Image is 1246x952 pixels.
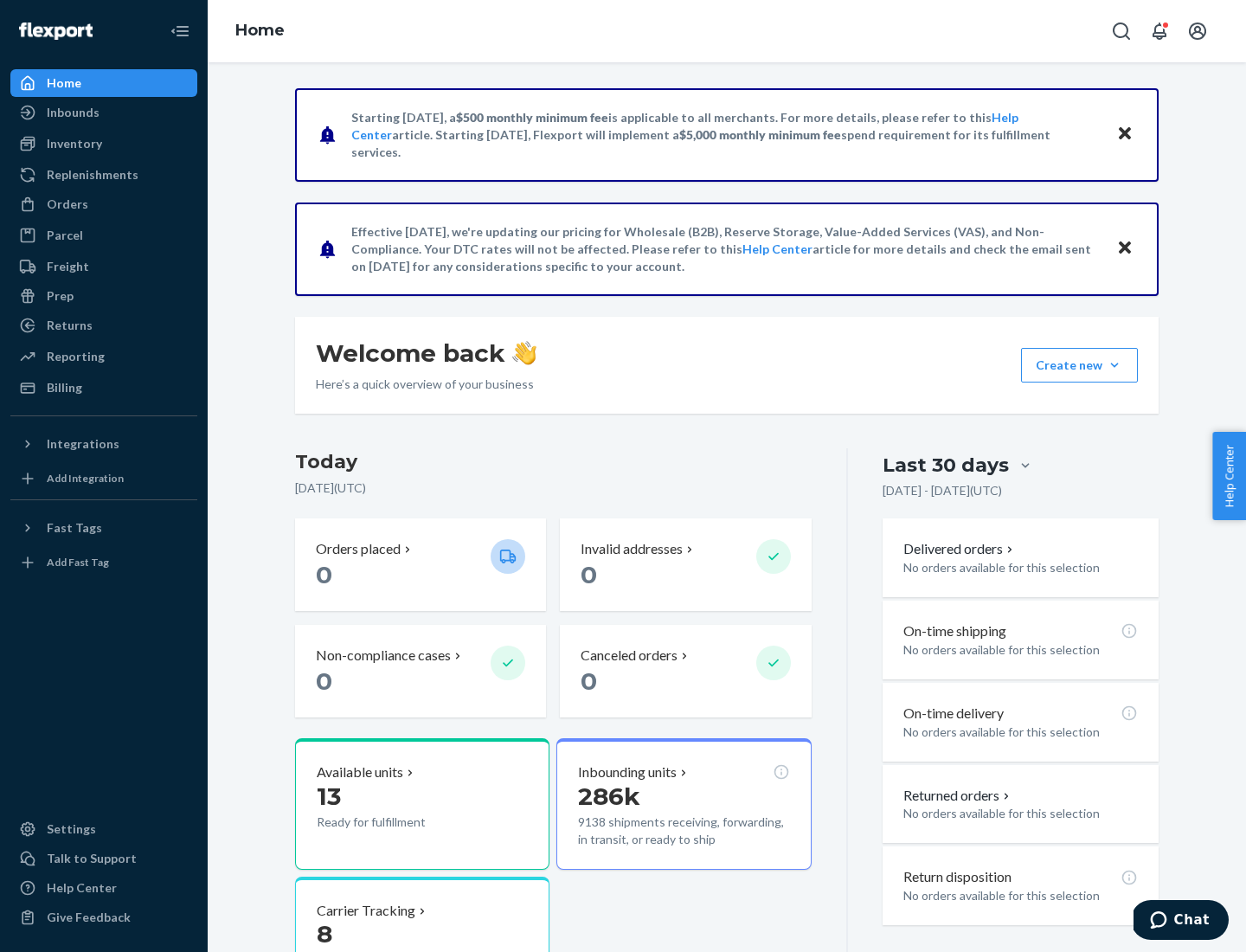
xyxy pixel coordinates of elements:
button: Close Navigation [163,14,197,48]
p: Effective [DATE], we're updating our pricing for Wholesale (B2B), Reserve Storage, Value-Added Se... [351,223,1100,275]
a: Reporting [10,343,197,370]
a: Orders [10,190,197,218]
p: No orders available for this selection [903,805,1138,822]
a: Home [235,21,285,40]
img: Flexport logo [19,23,93,40]
div: Add Integration [47,471,124,486]
button: Non-compliance cases 0 [295,625,546,717]
div: Returns [47,317,93,334]
h3: Today [295,448,812,476]
a: Home [10,69,197,97]
button: Invalid addresses 0 [560,518,811,611]
p: Non-compliance cases [316,646,451,666]
p: Here’s a quick overview of your business [316,376,536,393]
p: Canceled orders [581,646,678,666]
a: Inventory [10,130,197,158]
p: 9138 shipments receiving, forwarding, in transit, or ready to ship [578,814,789,848]
span: 286k [578,782,640,811]
button: Canceled orders 0 [560,625,811,717]
div: Orders [47,196,88,213]
iframe: Opens a widget where you can chat to one of our agents [1134,900,1229,943]
button: Give Feedback [10,904,197,931]
a: Inbounds [10,99,197,126]
div: Parcel [47,227,83,244]
button: Returned orders [903,786,1013,806]
a: Parcel [10,222,197,249]
a: Prep [10,282,197,310]
span: 8 [317,919,332,949]
div: Talk to Support [47,850,137,867]
a: Add Fast Tag [10,549,197,576]
button: Create new [1021,348,1138,383]
button: Inbounding units286k9138 shipments receiving, forwarding, in transit, or ready to ship [556,738,811,870]
button: Open notifications [1142,14,1177,48]
p: Starting [DATE], a is applicable to all merchants. For more details, please refer to this article... [351,109,1100,161]
div: Inventory [47,135,102,152]
p: No orders available for this selection [903,641,1138,659]
button: Open Search Box [1104,14,1139,48]
button: Fast Tags [10,514,197,542]
p: Available units [317,762,403,782]
button: Close [1114,122,1136,147]
button: Orders placed 0 [295,518,546,611]
a: Returns [10,312,197,339]
div: Home [47,74,81,92]
a: Help Center [10,874,197,902]
div: Inbounds [47,104,100,121]
div: Prep [47,287,74,305]
a: Billing [10,374,197,402]
span: 0 [316,666,332,696]
p: No orders available for this selection [903,559,1138,576]
div: Integrations [47,435,119,453]
button: Integrations [10,430,197,458]
button: Delivered orders [903,539,1017,559]
div: Help Center [47,879,117,897]
div: Fast Tags [47,519,102,537]
p: On-time delivery [903,704,1004,724]
span: $500 monthly minimum fee [456,110,608,125]
a: Add Integration [10,465,197,492]
span: 0 [581,560,597,589]
div: Settings [47,820,96,838]
p: [DATE] ( UTC ) [295,479,812,497]
p: [DATE] - [DATE] ( UTC ) [883,482,1002,499]
span: 0 [316,560,332,589]
div: Billing [47,379,82,396]
div: Replenishments [47,166,138,183]
ol: breadcrumbs [222,6,299,56]
span: 13 [317,782,341,811]
p: On-time shipping [903,621,1006,641]
p: Carrier Tracking [317,901,415,921]
div: Give Feedback [47,909,131,926]
button: Open account menu [1180,14,1215,48]
div: Reporting [47,348,105,365]
p: Return disposition [903,867,1012,887]
a: Freight [10,253,197,280]
p: No orders available for this selection [903,887,1138,904]
span: 0 [581,666,597,696]
p: No orders available for this selection [903,724,1138,741]
div: Add Fast Tag [47,555,109,569]
p: Ready for fulfillment [317,814,477,831]
button: Available units13Ready for fulfillment [295,738,549,870]
h1: Welcome back [316,338,536,369]
a: Replenishments [10,161,197,189]
p: Orders placed [316,539,401,559]
img: hand-wave emoji [512,341,536,365]
button: Close [1114,236,1136,261]
button: Talk to Support [10,845,197,872]
button: Help Center [1212,432,1246,520]
span: $5,000 monthly minimum fee [679,127,841,142]
a: Help Center [742,241,812,256]
a: Settings [10,815,197,843]
p: Invalid addresses [581,539,683,559]
p: Inbounding units [578,762,677,782]
div: Last 30 days [883,452,1009,479]
div: Freight [47,258,89,275]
